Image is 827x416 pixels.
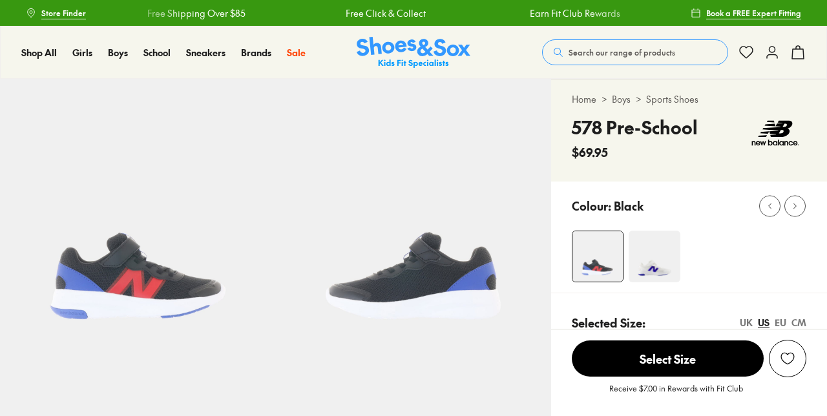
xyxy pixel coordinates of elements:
[572,92,596,106] a: Home
[72,46,92,59] a: Girls
[287,46,306,59] a: Sale
[572,340,764,377] span: Select Size
[775,316,786,329] div: EU
[572,340,764,377] button: Select Size
[646,92,698,106] a: Sports Shoes
[740,316,753,329] div: UK
[343,6,423,20] a: Free Click & Collect
[612,92,631,106] a: Boys
[769,340,806,377] button: Add to Wishlist
[145,6,243,20] a: Free Shipping Over $85
[758,316,769,329] div: US
[143,46,171,59] a: School
[572,231,623,282] img: 4-551827_1
[41,7,86,19] span: Store Finder
[744,114,806,152] img: Vendor logo
[21,46,57,59] a: Shop All
[629,231,680,282] img: 4-551822_1
[357,37,470,68] a: Shoes & Sox
[542,39,728,65] button: Search our range of products
[276,79,552,355] img: 5-551828_1
[241,46,271,59] a: Brands
[572,314,645,331] p: Selected Size:
[357,37,470,68] img: SNS_Logo_Responsive.svg
[609,382,743,406] p: Receive $7.00 in Rewards with Fit Club
[572,92,806,106] div: > >
[706,7,801,19] span: Book a FREE Expert Fitting
[186,46,225,59] a: Sneakers
[614,197,644,214] p: Black
[569,47,675,58] span: Search our range of products
[108,46,128,59] a: Boys
[691,1,801,25] a: Book a FREE Expert Fitting
[26,1,86,25] a: Store Finder
[527,6,618,20] a: Earn Fit Club Rewards
[572,197,611,214] p: Colour:
[791,316,806,329] div: CM
[572,143,608,161] span: $69.95
[572,114,698,141] h4: 578 Pre-School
